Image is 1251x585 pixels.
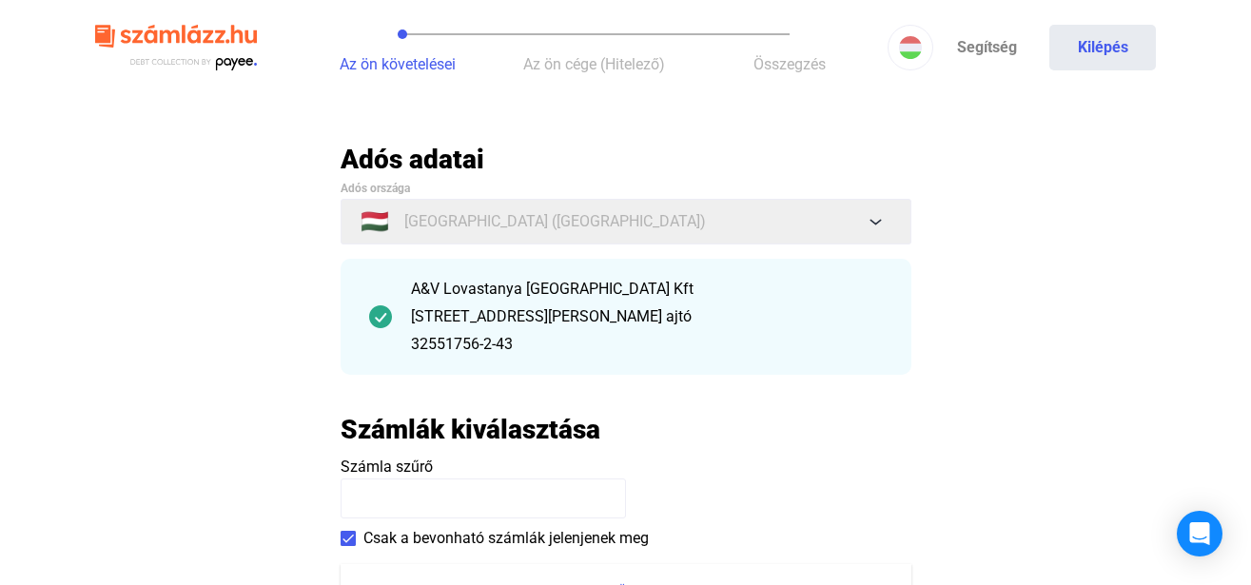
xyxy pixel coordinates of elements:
[1177,511,1222,556] div: Open Intercom Messenger
[523,55,665,73] span: Az ön cége (Hitelező)
[341,182,410,195] span: Adós országa
[369,305,392,328] img: checkmark-darker-green-circle
[411,278,883,301] div: A&V Lovastanya [GEOGRAPHIC_DATA] Kft
[341,199,911,244] button: 🇭🇺[GEOGRAPHIC_DATA] ([GEOGRAPHIC_DATA])
[341,458,433,476] span: Számla szűrő
[340,55,456,73] span: Az ön követelései
[95,17,257,79] img: szamlazzhu-logo
[411,333,883,356] div: 32551756-2-43
[341,413,600,446] h2: Számlák kiválasztása
[1049,25,1156,70] button: Kilépés
[933,25,1040,70] a: Segítség
[411,305,883,328] div: [STREET_ADDRESS][PERSON_NAME] ajtó
[888,25,933,70] button: HU
[753,55,826,73] span: Összegzés
[361,210,389,233] span: 🇭🇺
[404,210,706,233] span: [GEOGRAPHIC_DATA] ([GEOGRAPHIC_DATA])
[363,527,649,550] span: Csak a bevonható számlák jelenjenek meg
[341,143,911,176] h2: Adós adatai
[899,36,922,59] img: HU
